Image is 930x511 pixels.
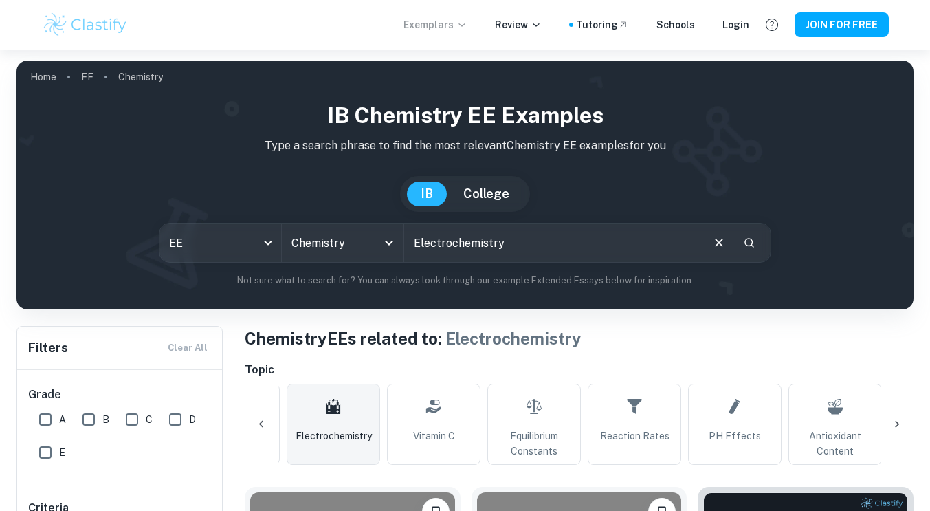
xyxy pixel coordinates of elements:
span: Antioxidant Content [795,428,876,459]
img: profile cover [16,61,914,309]
span: Electrochemistry [296,428,372,444]
a: Tutoring [576,17,629,32]
span: D [189,412,196,427]
h6: Filters [28,338,68,358]
p: Chemistry [118,69,163,85]
span: Equilibrium Constants [494,428,575,459]
a: Schools [656,17,695,32]
h6: Topic [245,362,914,378]
button: IB [407,182,447,206]
span: Electrochemistry [445,329,582,348]
button: Open [379,233,399,252]
span: Vitamin C [413,428,455,444]
button: Clear [706,230,732,256]
h1: IB Chemistry EE examples [27,99,903,132]
button: JOIN FOR FREE [795,12,889,37]
span: C [146,412,153,427]
p: Review [495,17,542,32]
h1: Chemistry EEs related to: [245,326,914,351]
span: B [102,412,109,427]
h6: Grade [28,387,212,403]
div: EE [159,224,281,262]
a: Login [722,17,749,32]
a: EE [81,67,93,87]
span: pH Effects [709,428,761,444]
p: Not sure what to search for? You can always look through our example Extended Essays below for in... [27,274,903,287]
button: Search [738,231,761,254]
span: Reaction Rates [600,428,669,444]
a: Home [30,67,56,87]
p: Type a search phrase to find the most relevant Chemistry EE examples for you [27,138,903,154]
img: Clastify logo [42,11,129,39]
span: E [59,445,65,460]
p: Exemplars [403,17,467,32]
button: Help and Feedback [760,13,784,36]
input: E.g. enthalpy of combustion, Winkler method, phosphate and temperature... [404,224,700,262]
button: College [450,182,523,206]
span: A [59,412,66,427]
